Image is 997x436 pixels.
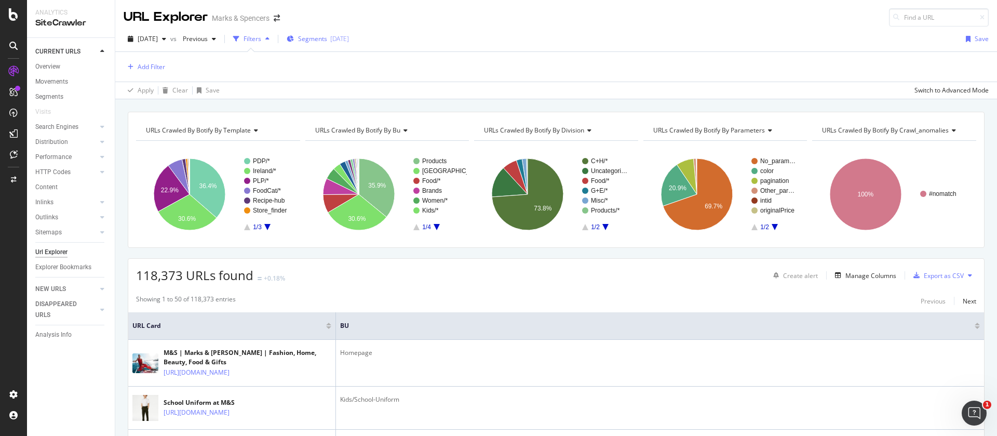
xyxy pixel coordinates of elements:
span: URLs Crawled By Botify By crawl_anomalies [822,126,949,135]
div: URL Explorer [124,8,208,26]
div: M&S | Marks & [PERSON_NAME] | Fashion, Home, Beauty, Food & Gifts [164,348,331,367]
a: Performance [35,152,97,163]
svg: A chart. [474,149,636,240]
text: FoodCat/* [253,187,281,194]
div: Segments [35,91,63,102]
svg: A chart. [643,149,805,240]
button: Export as CSV [909,267,964,284]
div: Apply [138,86,154,95]
iframe: Intercom live chat [962,401,987,426]
div: Performance [35,152,72,163]
div: Analysis Info [35,329,72,340]
button: Save [962,31,989,47]
span: Previous [179,34,208,43]
span: URLs Crawled By Botify By parameters [653,126,765,135]
span: URLs Crawled By Botify By template [146,126,251,135]
a: Content [35,182,107,193]
text: Food/* [591,177,610,184]
text: 1/3 [253,223,262,231]
button: Add Filter [124,61,165,73]
button: Switch to Advanced Mode [910,82,989,99]
a: Distribution [35,137,97,148]
div: Visits [35,107,51,117]
text: C+H/* [591,157,608,165]
text: 1/2 [760,223,769,231]
text: 30.6% [348,215,366,222]
img: main image [132,391,158,425]
div: Movements [35,76,68,87]
text: Food/* [422,177,441,184]
text: [GEOGRAPHIC_DATA] [422,167,487,175]
div: Manage Columns [845,271,896,280]
div: Search Engines [35,122,78,133]
text: 73.8% [534,205,551,212]
div: Filters [244,34,261,43]
text: intid [760,197,772,204]
div: Showing 1 to 50 of 118,373 entries [136,295,236,307]
text: Products [422,157,447,165]
button: [DATE] [124,31,170,47]
text: originalPrice [760,207,794,214]
div: HTTP Codes [35,167,71,178]
text: 30.6% [178,215,196,222]
div: Save [206,86,220,95]
div: Save [975,34,989,43]
text: G+E/* [591,187,608,194]
text: No_param… [760,157,796,165]
div: CURRENT URLS [35,46,80,57]
h4: URLs Crawled By Botify By crawl_anomalies [820,122,967,139]
div: Marks & Spencers [212,13,270,23]
a: Explorer Bookmarks [35,262,107,273]
a: DISAPPEARED URLS [35,299,97,321]
text: Women/* [422,197,448,204]
text: 1/2 [591,223,600,231]
div: Analytics [35,8,106,17]
div: Sitemaps [35,227,62,238]
h4: URLs Crawled By Botify By bu [313,122,460,139]
text: #nomatch [929,190,956,197]
text: 20.9% [669,184,686,192]
text: 22.9% [161,187,179,194]
div: Create alert [783,271,818,280]
text: Misc/* [591,197,608,204]
div: Export as CSV [924,271,964,280]
div: arrow-right-arrow-left [274,15,280,22]
img: Equal [258,277,262,280]
img: main image [132,353,158,373]
svg: A chart. [136,149,298,240]
text: Store_finder [253,207,287,214]
a: Visits [35,107,61,117]
div: Content [35,182,58,193]
text: 35.9% [368,182,386,189]
span: BU [340,321,959,331]
span: URLs Crawled By Botify By division [484,126,584,135]
a: Inlinks [35,197,97,208]
div: [DATE] [330,34,349,43]
a: Analysis Info [35,329,107,340]
text: 36.4% [199,182,217,190]
button: Next [963,295,976,307]
a: Sitemaps [35,227,97,238]
text: Ireland/* [253,167,276,175]
text: Other_par… [760,187,794,194]
text: Products/* [591,207,620,214]
svg: A chart. [812,149,974,240]
text: Brands [422,187,442,194]
div: +0.18% [264,274,285,283]
button: Manage Columns [831,269,896,282]
text: Kids/* [422,207,439,214]
span: 1 [983,401,991,409]
a: Segments [35,91,107,102]
button: Segments[DATE] [282,31,353,47]
text: color [760,167,774,175]
text: pagination [760,177,789,184]
div: Clear [172,86,188,95]
div: Url Explorer [35,247,68,258]
svg: A chart. [305,149,467,240]
a: Movements [35,76,107,87]
span: 2025 Aug. 9th [138,34,158,43]
button: Filters [229,31,274,47]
